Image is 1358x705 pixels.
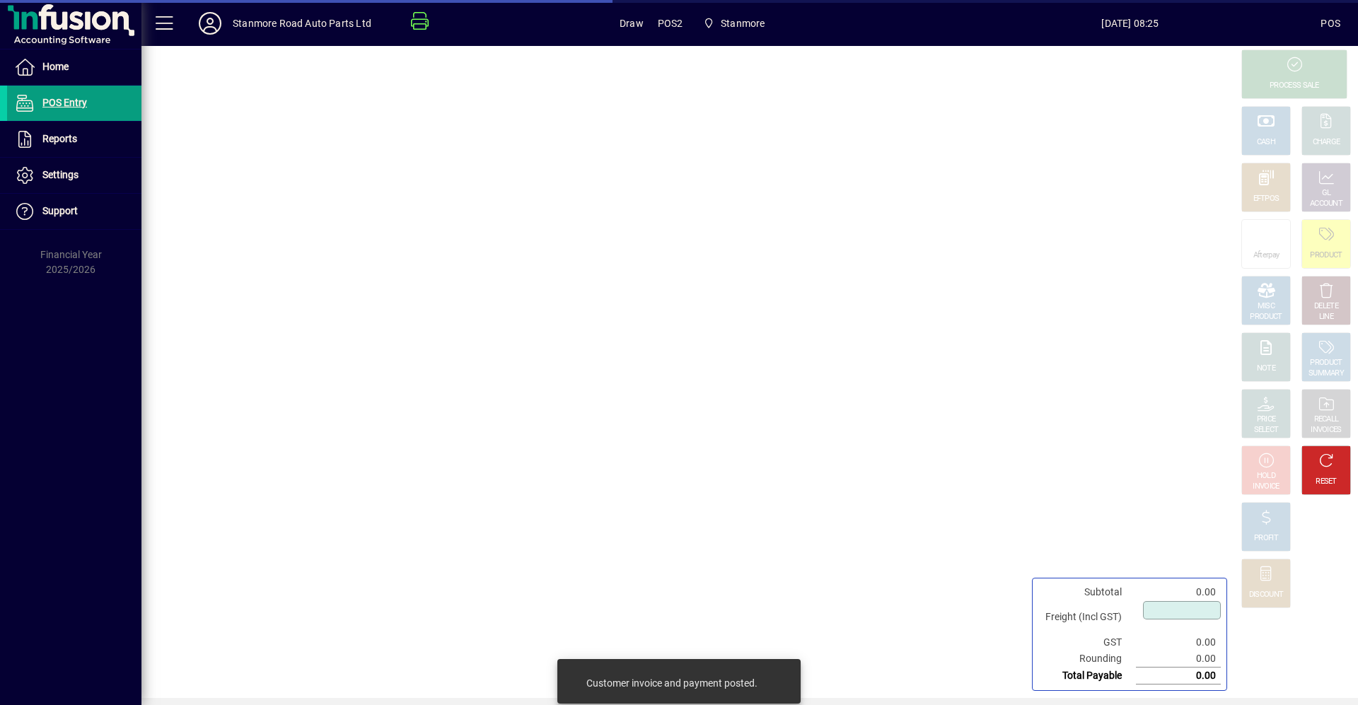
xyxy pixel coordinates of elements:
[42,133,77,144] span: Reports
[1253,482,1279,492] div: INVOICE
[1254,533,1278,544] div: PROFIT
[1257,363,1275,374] div: NOTE
[1319,312,1333,322] div: LINE
[1136,668,1221,684] td: 0.00
[620,12,644,35] span: Draw
[42,169,79,180] span: Settings
[1253,194,1279,204] div: EFTPOS
[187,11,233,36] button: Profile
[1038,600,1136,634] td: Freight (Incl GST)
[1310,358,1342,368] div: PRODUCT
[1038,651,1136,668] td: Rounding
[1310,250,1342,261] div: PRODUCT
[1257,471,1275,482] div: HOLD
[939,12,1321,35] span: [DATE] 08:25
[1308,368,1344,379] div: SUMMARY
[658,12,683,35] span: POS2
[1313,137,1340,148] div: CHARGE
[42,97,87,108] span: POS Entry
[1136,584,1221,600] td: 0.00
[1314,414,1339,425] div: RECALL
[586,676,758,690] div: Customer invoice and payment posted.
[1253,250,1279,261] div: Afterpay
[7,49,141,85] a: Home
[1254,425,1279,436] div: SELECT
[1270,81,1319,91] div: PROCESS SALE
[1314,301,1338,312] div: DELETE
[233,12,371,35] div: Stanmore Road Auto Parts Ltd
[1136,651,1221,668] td: 0.00
[7,194,141,229] a: Support
[1316,477,1337,487] div: RESET
[42,61,69,72] span: Home
[7,122,141,157] a: Reports
[697,11,771,36] span: Stanmore
[1311,425,1341,436] div: INVOICES
[1038,634,1136,651] td: GST
[1038,668,1136,684] td: Total Payable
[1250,312,1282,322] div: PRODUCT
[1257,137,1275,148] div: CASH
[1321,12,1340,35] div: POS
[721,12,765,35] span: Stanmore
[1136,634,1221,651] td: 0.00
[1322,188,1331,199] div: GL
[42,205,78,216] span: Support
[1038,584,1136,600] td: Subtotal
[7,158,141,193] a: Settings
[1310,199,1342,209] div: ACCOUNT
[1249,590,1283,600] div: DISCOUNT
[1257,414,1276,425] div: PRICE
[1258,301,1275,312] div: MISC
